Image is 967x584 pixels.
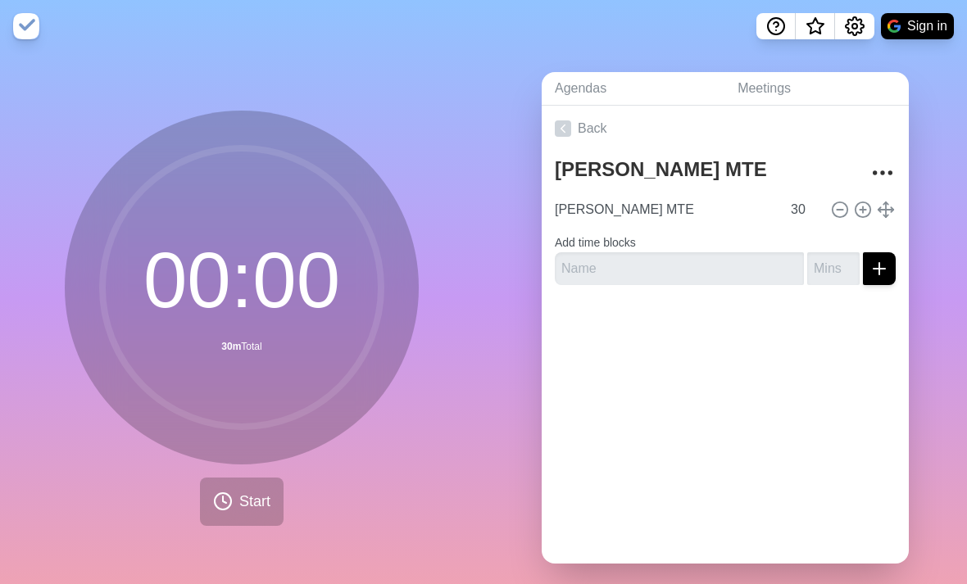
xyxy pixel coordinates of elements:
[555,252,804,285] input: Name
[881,13,954,39] button: Sign in
[835,13,874,39] button: Settings
[724,72,909,106] a: Meetings
[888,20,901,33] img: google logo
[13,13,39,39] img: timeblocks logo
[542,72,724,106] a: Agendas
[548,193,781,226] input: Name
[200,478,284,526] button: Start
[239,491,270,513] span: Start
[756,13,796,39] button: Help
[555,236,636,249] label: Add time blocks
[542,106,909,152] a: Back
[784,193,824,226] input: Mins
[807,252,860,285] input: Mins
[866,156,899,189] button: More
[796,13,835,39] button: What’s new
